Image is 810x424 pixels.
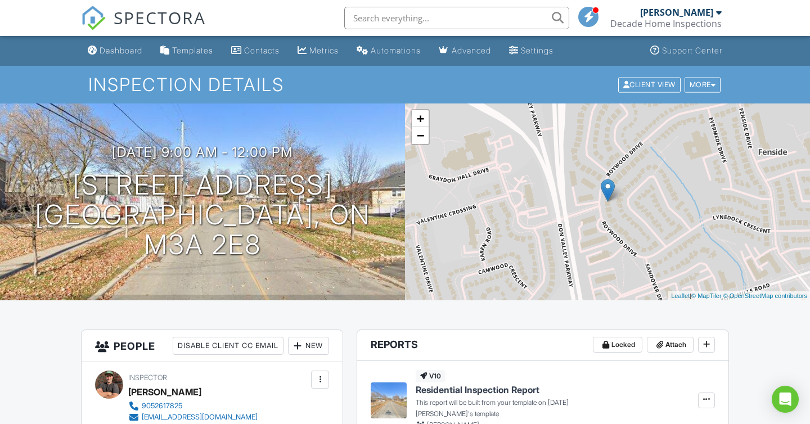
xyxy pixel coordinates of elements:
[344,7,569,29] input: Search everything...
[288,337,329,355] div: New
[671,292,690,299] a: Leaflet
[83,40,147,61] a: Dashboard
[128,373,167,382] span: Inspector
[610,18,722,29] div: Decade Home Inspections
[142,402,182,411] div: 9052617825
[81,15,206,39] a: SPECTORA
[412,110,429,127] a: Zoom in
[142,413,258,422] div: [EMAIL_ADDRESS][DOMAIN_NAME]
[618,77,681,92] div: Client View
[685,77,721,92] div: More
[128,384,201,400] div: [PERSON_NAME]
[81,6,106,30] img: The Best Home Inspection Software - Spectora
[156,40,218,61] a: Templates
[668,291,810,301] div: |
[434,40,496,61] a: Advanced
[18,170,387,259] h1: [STREET_ADDRESS] [GEOGRAPHIC_DATA], ON M3A 2E8
[412,127,429,144] a: Zoom out
[640,7,713,18] div: [PERSON_NAME]
[227,40,284,61] a: Contacts
[723,292,807,299] a: © OpenStreetMap contributors
[100,46,142,55] div: Dashboard
[505,40,558,61] a: Settings
[82,330,343,362] h3: People
[646,40,727,61] a: Support Center
[452,46,491,55] div: Advanced
[617,80,683,88] a: Client View
[112,145,293,160] h3: [DATE] 9:00 am - 12:00 pm
[352,40,425,61] a: Automations (Basic)
[772,386,799,413] div: Open Intercom Messenger
[293,40,343,61] a: Metrics
[173,337,283,355] div: Disable Client CC Email
[521,46,553,55] div: Settings
[114,6,206,29] span: SPECTORA
[88,75,722,94] h1: Inspection Details
[128,400,258,412] a: 9052617825
[309,46,339,55] div: Metrics
[691,292,722,299] a: © MapTiler
[244,46,280,55] div: Contacts
[662,46,722,55] div: Support Center
[172,46,213,55] div: Templates
[128,412,258,423] a: [EMAIL_ADDRESS][DOMAIN_NAME]
[371,46,421,55] div: Automations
